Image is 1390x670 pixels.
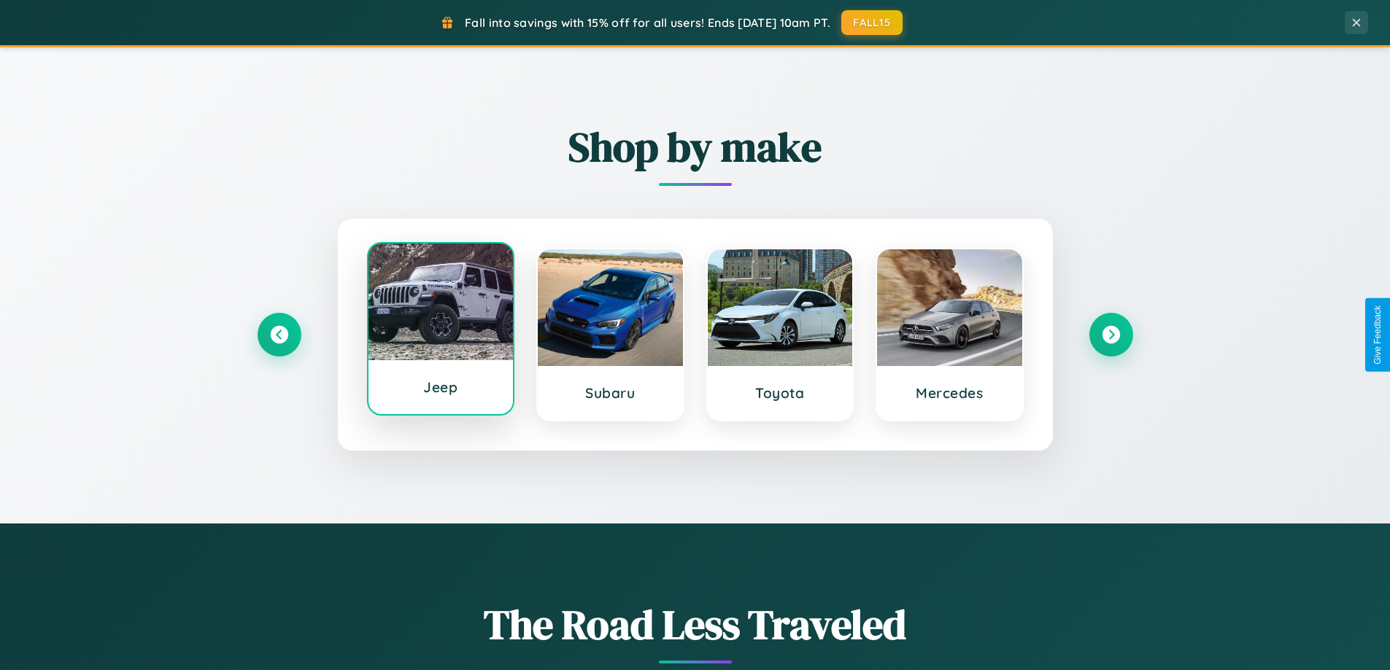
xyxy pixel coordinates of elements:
[1372,305,1383,365] div: Give Feedback
[383,378,499,396] h3: Jeep
[258,596,1133,653] h1: The Road Less Traveled
[258,119,1133,175] h2: Shop by make
[552,384,668,402] h3: Subaru
[892,384,1008,402] h3: Mercedes
[841,10,903,35] button: FALL15
[465,15,830,30] span: Fall into savings with 15% off for all users! Ends [DATE] 10am PT.
[722,384,838,402] h3: Toyota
